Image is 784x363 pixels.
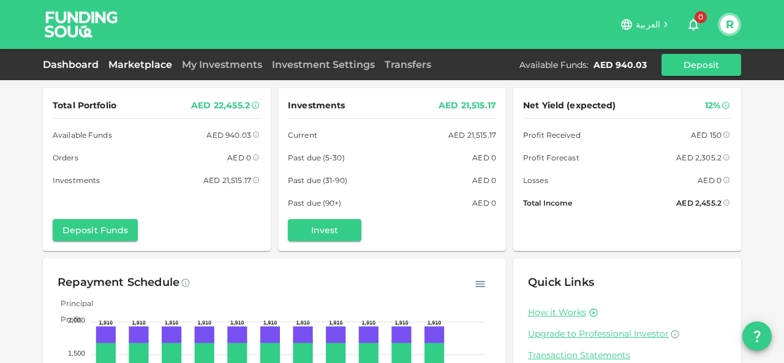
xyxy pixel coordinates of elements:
[528,307,586,318] a: How it Works
[191,98,250,113] div: AED 22,455.2
[53,129,112,141] span: Available Funds
[691,129,722,141] div: AED 150
[705,98,720,113] div: 12%
[676,196,722,209] div: AED 2,455.2
[695,11,707,23] span: 0
[472,174,496,187] div: AED 0
[636,19,660,30] span: العربية
[53,151,78,164] span: Orders
[528,350,726,361] a: Transaction Statements
[267,59,380,70] a: Investment Settings
[472,196,496,209] div: AED 0
[288,98,345,113] span: Investments
[206,129,251,141] div: AED 940.03
[288,174,347,187] span: Past due (31-90)
[472,151,496,164] div: AED 0
[288,151,345,164] span: Past due (5-30)
[523,174,548,187] span: Losses
[528,275,594,289] span: Quick Links
[43,59,104,70] a: Dashboard
[53,98,116,113] span: Total Portfolio
[523,98,616,113] span: Net Yield (expected)
[720,15,739,34] button: R
[288,219,361,241] button: Invest
[681,12,706,37] button: 0
[288,129,317,141] span: Current
[523,196,572,209] span: Total Income
[53,219,138,241] button: Deposit Funds
[51,315,81,324] span: Profit
[523,129,581,141] span: Profit Received
[68,350,85,357] tspan: 1,500
[58,273,179,293] div: Repayment Schedule
[523,151,579,164] span: Profit Forecast
[742,321,772,351] button: question
[227,151,251,164] div: AED 0
[68,316,85,324] tspan: 2,000
[439,98,496,113] div: AED 21,515.17
[594,59,647,71] div: AED 940.03
[104,59,177,70] a: Marketplace
[528,328,726,340] a: Upgrade to Professional Investor
[519,59,589,71] div: Available Funds :
[380,59,436,70] a: Transfers
[698,174,722,187] div: AED 0
[661,54,741,76] button: Deposit
[676,151,722,164] div: AED 2,305.2
[288,196,342,209] span: Past due (90+)
[53,174,100,187] span: Investments
[448,129,496,141] div: AED 21,515.17
[51,299,93,308] span: Principal
[203,174,251,187] div: AED 21,515.17
[528,328,669,339] span: Upgrade to Professional Investor
[177,59,267,70] a: My Investments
